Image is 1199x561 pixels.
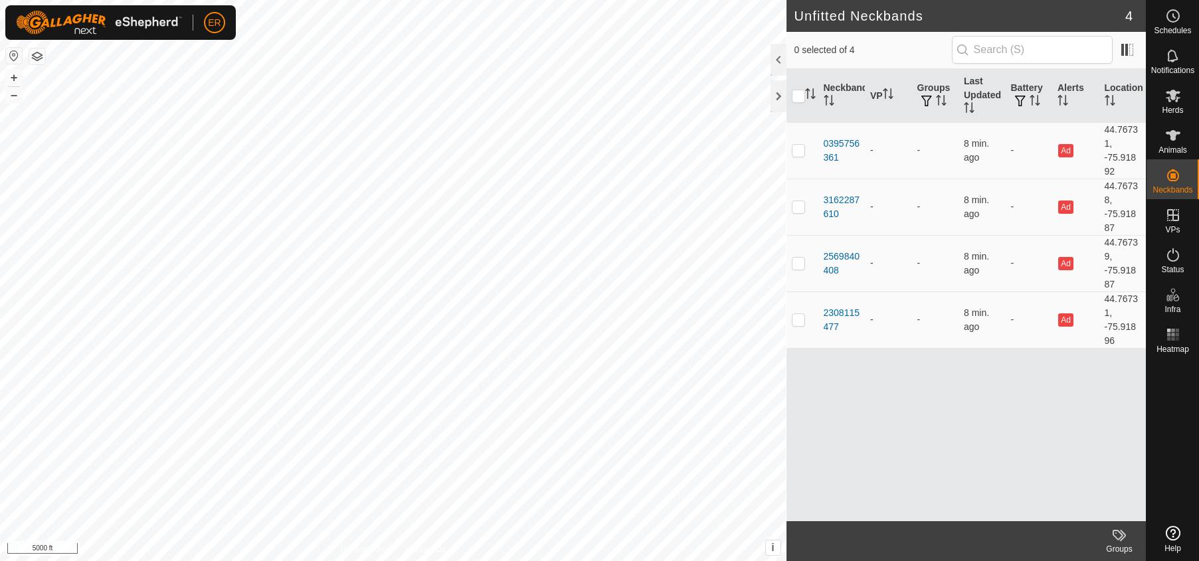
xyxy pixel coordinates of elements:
td: - [912,179,959,235]
p-sorticon: Activate to sort [805,90,816,101]
span: Oct 3, 2025, 6:36 PM [964,138,989,163]
app-display-virtual-paddock-transition: - [870,145,874,155]
app-display-virtual-paddock-transition: - [870,201,874,212]
p-sorticon: Activate to sort [936,97,947,108]
div: 0395756361 [824,137,860,165]
div: 2308115477 [824,306,860,334]
td: - [912,122,959,179]
span: Heatmap [1156,345,1189,353]
td: 44.76739, -75.91887 [1099,235,1147,291]
button: + [6,70,22,86]
button: Ad [1058,313,1073,327]
div: 2569840408 [824,250,860,278]
button: Ad [1058,257,1073,270]
th: Battery [1006,69,1053,123]
div: Groups [1093,543,1146,555]
span: Oct 3, 2025, 6:36 PM [964,195,989,219]
span: Herds [1162,106,1183,114]
p-sorticon: Activate to sort [824,97,834,108]
th: Location [1099,69,1147,123]
a: Privacy Policy [341,544,391,556]
p-sorticon: Activate to sort [1105,97,1115,108]
button: Ad [1058,144,1073,157]
h2: Unfitted Neckbands [794,8,1125,24]
span: Neckbands [1153,186,1192,194]
th: Alerts [1052,69,1099,123]
span: VPs [1165,226,1180,234]
a: Contact Us [406,544,445,556]
th: VP [865,69,912,123]
span: Notifications [1151,66,1194,74]
input: Search (S) [952,36,1113,64]
span: Help [1164,544,1181,552]
td: - [912,291,959,348]
span: Oct 3, 2025, 6:36 PM [964,251,989,276]
span: Status [1161,266,1184,274]
td: - [1006,122,1053,179]
td: - [912,235,959,291]
button: Map Layers [29,48,45,64]
td: - [1006,179,1053,235]
span: i [771,542,774,553]
span: 0 selected of 4 [794,43,952,57]
td: 44.76731, -75.91896 [1099,291,1147,348]
p-sorticon: Activate to sort [964,104,974,115]
th: Groups [912,69,959,123]
span: Schedules [1154,27,1191,35]
button: i [766,540,781,555]
a: Help [1147,521,1199,558]
td: - [1006,235,1053,291]
img: Gallagher Logo [16,11,182,35]
button: – [6,87,22,103]
td: - [1006,291,1053,348]
span: Oct 3, 2025, 6:36 PM [964,307,989,332]
p-sorticon: Activate to sort [883,90,893,101]
span: 4 [1125,6,1133,26]
button: Ad [1058,200,1073,214]
p-sorticon: Activate to sort [1030,97,1040,108]
app-display-virtual-paddock-transition: - [870,258,874,268]
span: Animals [1158,146,1187,154]
th: Neckband [818,69,866,123]
div: 3162287610 [824,193,860,221]
td: 44.76738, -75.91887 [1099,179,1147,235]
span: ER [208,16,221,30]
app-display-virtual-paddock-transition: - [870,314,874,325]
p-sorticon: Activate to sort [1058,97,1068,108]
td: 44.76731, -75.91892 [1099,122,1147,179]
button: Reset Map [6,48,22,64]
span: Infra [1164,305,1180,313]
th: Last Updated [959,69,1006,123]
